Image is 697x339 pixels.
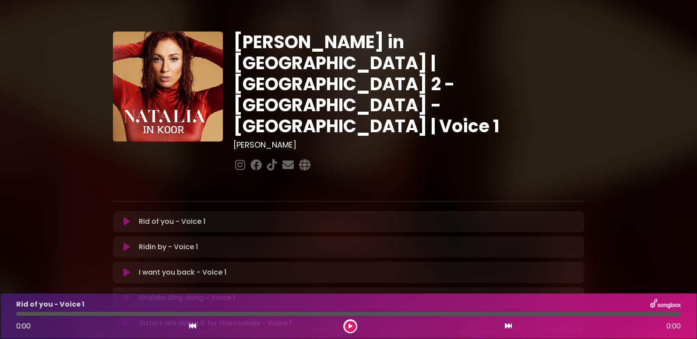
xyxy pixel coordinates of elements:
[113,32,223,141] img: YTVS25JmS9CLUqXqkEhs
[650,299,681,310] img: songbox-logo-white.png
[139,293,235,303] p: Shalala ding dong - Voice 1
[666,321,681,332] span: 0:00
[233,140,584,150] h3: [PERSON_NAME]
[139,216,205,227] p: Rid of you - Voice 1
[139,267,226,278] p: I want you back - Voice 1
[16,321,31,331] span: 0:00
[16,299,84,310] p: Rid of you - Voice 1
[233,32,584,137] h1: [PERSON_NAME] in [GEOGRAPHIC_DATA] | [GEOGRAPHIC_DATA] 2 - [GEOGRAPHIC_DATA] - [GEOGRAPHIC_DATA] ...
[139,242,198,252] p: Ridin by - Voice 1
